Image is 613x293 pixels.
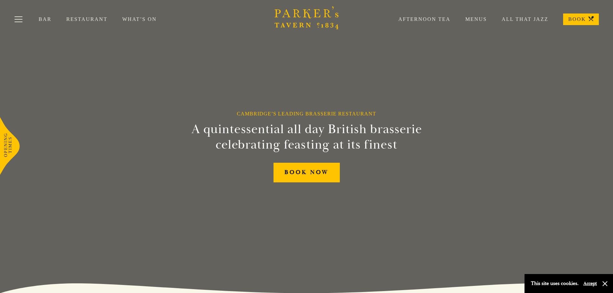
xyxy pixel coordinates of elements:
button: Close and accept [602,280,608,287]
button: Accept [583,280,597,287]
p: This site uses cookies. [531,279,579,288]
h1: Cambridge’s Leading Brasserie Restaurant [237,111,376,117]
h2: A quintessential all day British brasserie celebrating feasting at its finest [160,122,453,152]
a: BOOK NOW [274,163,340,182]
